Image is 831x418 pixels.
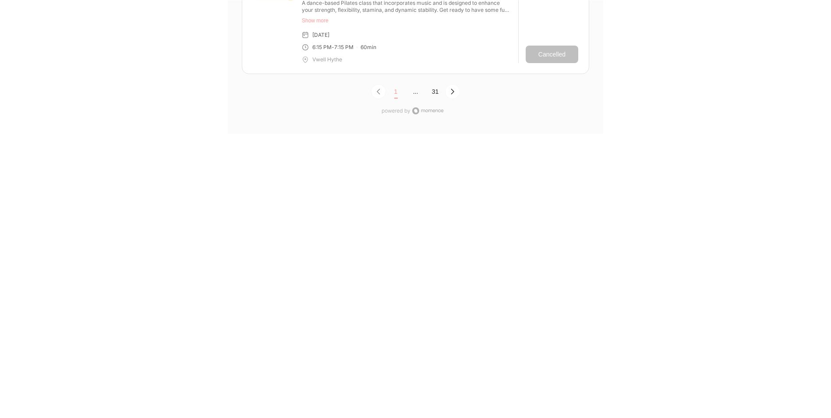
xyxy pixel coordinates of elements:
[312,56,342,63] div: Vwell Hythe
[371,84,386,99] button: Previous Page, Page 0
[312,32,329,39] div: [DATE]
[445,84,460,99] button: Next Page, Page 0
[332,44,334,51] div: -
[425,85,445,99] button: Page 2 of 32
[312,44,332,51] div: 6:15 PM
[302,17,511,24] button: Show more
[406,85,425,99] button: ...
[361,44,376,51] div: 60 min
[386,85,406,102] button: Page 1 of 32
[334,44,354,51] div: 7:15 PM
[242,81,589,102] nav: Pagination navigation
[526,46,578,63] button: Cancelled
